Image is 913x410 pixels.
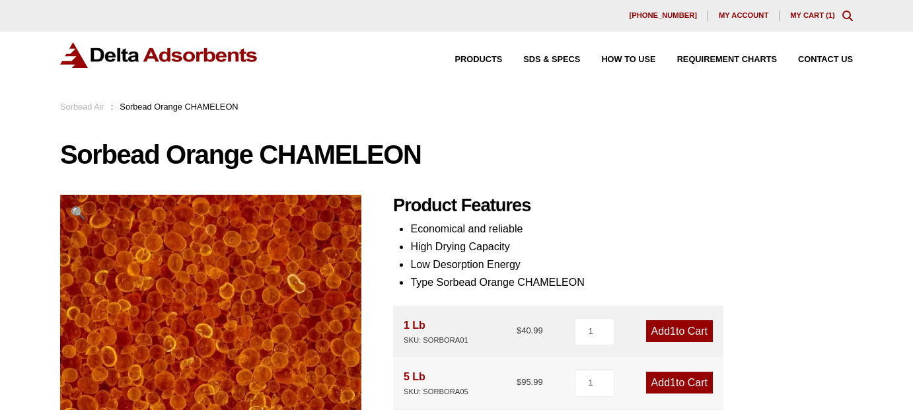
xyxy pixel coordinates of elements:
[517,325,521,335] span: $
[120,102,238,112] span: Sorbead Orange CHAMELEON
[404,386,468,398] div: SKU: SORBORA05
[393,195,853,217] h2: Product Features
[502,55,580,64] a: SDS & SPECS
[790,11,835,19] a: My Cart (1)
[719,12,768,19] span: My account
[60,141,853,168] h1: Sorbead Orange CHAMELEON
[404,368,468,398] div: 5 Lb
[434,55,503,64] a: Products
[580,55,655,64] a: How to Use
[777,55,853,64] a: Contact Us
[656,55,777,64] a: Requirement Charts
[670,377,676,388] span: 1
[60,195,96,231] a: View full-screen image gallery
[677,55,777,64] span: Requirement Charts
[618,11,708,21] a: [PHONE_NUMBER]
[410,273,853,291] li: Type Sorbead Orange CHAMELEON
[523,55,580,64] span: SDS & SPECS
[455,55,503,64] span: Products
[404,316,468,347] div: 1 Lb
[670,325,676,337] span: 1
[601,55,655,64] span: How to Use
[410,256,853,273] li: Low Desorption Energy
[410,220,853,238] li: Economical and reliable
[60,339,361,350] a: Sorbead Orange CHAMELEON
[517,377,521,387] span: $
[111,102,114,112] span: :
[517,377,543,387] bdi: 95.99
[629,12,697,19] span: [PHONE_NUMBER]
[404,334,468,347] div: SKU: SORBORA01
[410,238,853,256] li: High Drying Capacity
[798,55,853,64] span: Contact Us
[646,320,713,342] a: Add1to Cart
[60,102,104,112] a: Sorbead Air
[646,372,713,393] a: Add1to Cart
[842,11,853,21] div: Toggle Modal Content
[71,206,86,220] span: 🔍
[517,325,543,335] bdi: 40.99
[708,11,780,21] a: My account
[60,42,258,68] img: Delta Adsorbents
[828,11,832,19] span: 1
